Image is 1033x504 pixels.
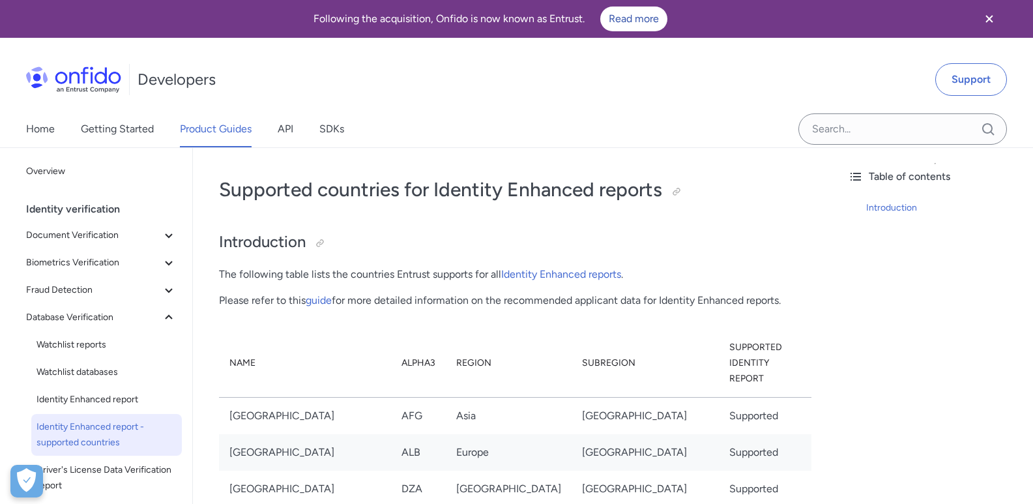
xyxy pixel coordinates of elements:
[319,111,344,147] a: SDKs
[935,63,1007,96] a: Support
[446,397,572,434] td: Asia
[21,304,182,331] button: Database Verification
[306,294,332,306] a: guide
[982,11,997,27] svg: Close banner
[391,329,446,398] th: Alpha3
[36,419,177,451] span: Identity Enhanced report - supported countries
[26,111,55,147] a: Home
[719,397,811,434] td: Supported
[219,293,811,308] p: Please refer to this for more detailed information on the recommended applicant data for Identity...
[10,465,43,497] div: Cookie Preferences
[26,255,161,271] span: Biometrics Verification
[219,329,391,398] th: Name
[26,310,161,325] span: Database Verification
[600,7,667,31] a: Read more
[36,337,177,353] span: Watchlist reports
[219,267,811,282] p: The following table lists the countries Entrust supports for all .
[31,457,182,499] a: Driver's License Data Verification report
[572,397,718,434] td: [GEOGRAPHIC_DATA]
[446,434,572,471] td: Europe
[26,196,187,222] div: Identity verification
[180,111,252,147] a: Product Guides
[10,465,43,497] button: Open Preferences
[36,392,177,408] span: Identity Enhanced report
[848,169,1023,185] div: Table of contents
[391,434,446,471] td: ALB
[21,222,182,248] button: Document Verification
[219,177,811,203] h1: Supported countries for Identity Enhanced reports
[16,7,965,31] div: Following the acquisition, Onfido is now known as Entrust.
[21,250,182,276] button: Biometrics Verification
[572,329,718,398] th: Subregion
[391,397,446,434] td: AFG
[26,228,161,243] span: Document Verification
[31,414,182,456] a: Identity Enhanced report - supported countries
[219,397,391,434] td: [GEOGRAPHIC_DATA]
[21,277,182,303] button: Fraud Detection
[965,3,1013,35] button: Close banner
[138,69,216,90] h1: Developers
[26,164,177,179] span: Overview
[798,113,1007,145] input: Onfido search input field
[81,111,154,147] a: Getting Started
[21,158,182,185] a: Overview
[866,200,1023,216] a: Introduction
[31,359,182,385] a: Watchlist databases
[36,462,177,494] span: Driver's License Data Verification report
[446,329,572,398] th: Region
[501,268,621,280] a: Identity Enhanced reports
[278,111,293,147] a: API
[26,282,161,298] span: Fraud Detection
[572,434,718,471] td: [GEOGRAPHIC_DATA]
[31,387,182,413] a: Identity Enhanced report
[719,329,811,398] th: Supported Identity Report
[26,67,121,93] img: Onfido Logo
[219,434,391,471] td: [GEOGRAPHIC_DATA]
[31,332,182,358] a: Watchlist reports
[219,231,811,254] h2: Introduction
[36,364,177,380] span: Watchlist databases
[719,434,811,471] td: Supported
